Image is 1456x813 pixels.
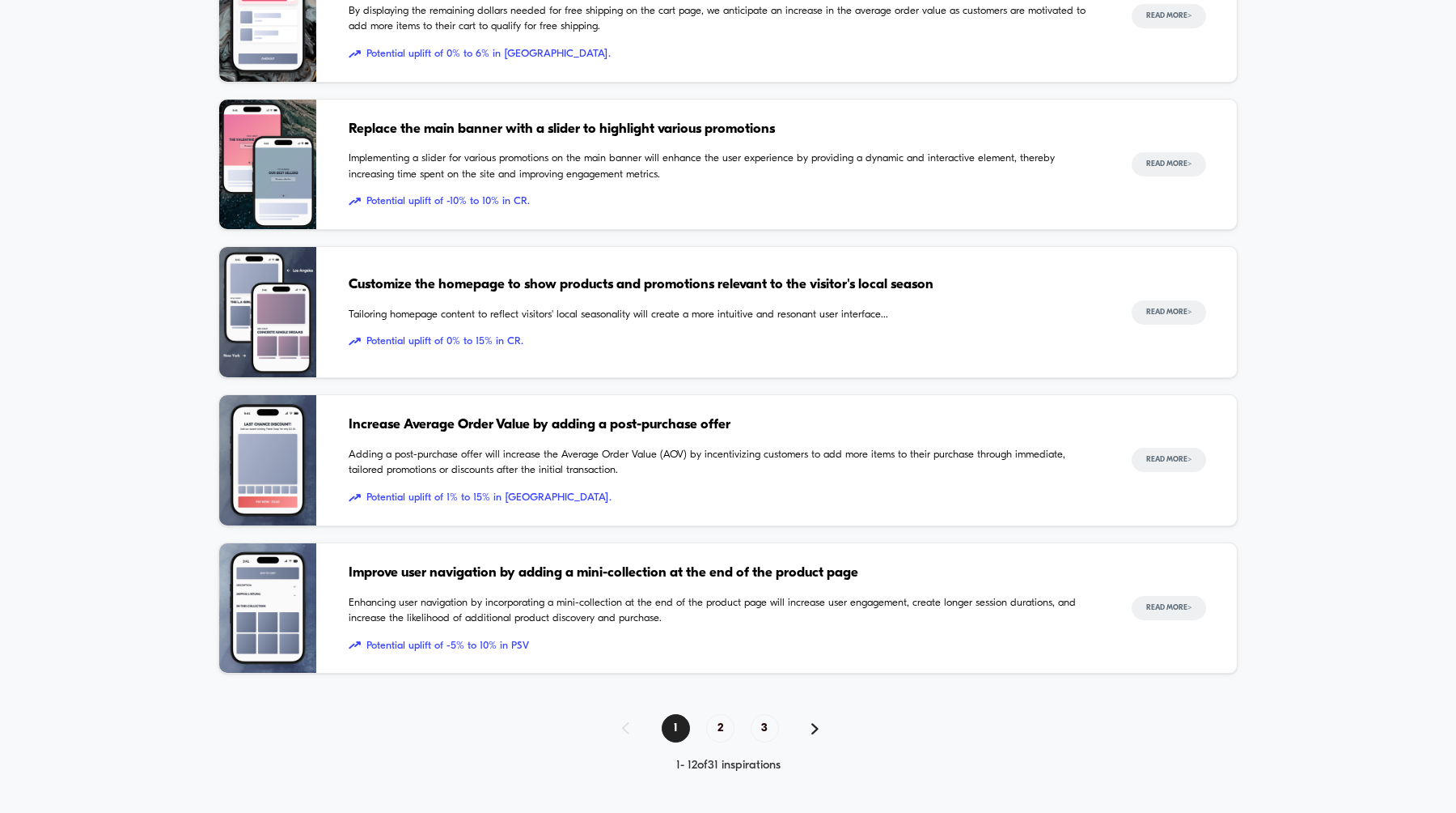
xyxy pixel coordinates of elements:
span: 2 [706,714,734,743]
img: Enhancing user navigation by incorporating a mini-collection at the end of the product page will ... [219,543,316,674]
span: By displaying the remaining dollars needed for free shipping on the cart page, we anticipate an i... [349,3,1099,35]
span: Potential uplift of -5% to 10% in PSV [349,638,1099,654]
img: Implementing a slider for various promotions on the main banner will enhance the user experience ... [219,100,316,230]
button: Read More> [1132,596,1206,620]
span: Potential uplift of 0% to 6% in [GEOGRAPHIC_DATA]. [349,46,1099,62]
img: Tailoring homepage content to reflect visitors' local seasonality will create a more intuitive an... [219,247,316,377]
span: Customize the homepage to show products and promotions relevant to the visitor's local season [349,275,1099,296]
img: pagination forward [811,723,819,734]
span: Implementing a slider for various promotions on the main banner will enhance the user experience ... [349,151,1099,182]
span: Increase Average Order Value by adding a post-purchase offer [349,415,1099,436]
span: Potential uplift of 0% to 15% in CR. [349,334,1099,350]
img: Adding a post-purchase offer will increase the Average Order Value (AOV) by incentivizing custome... [219,395,316,526]
button: Read More> [1132,4,1206,28]
div: 1 - 12 of 31 inspirations [218,759,1238,773]
span: Tailoring homepage content to reflect visitors' local seasonality will create a more intuitive an... [349,307,1099,323]
span: Potential uplift of -10% to 10% in CR. [349,194,1099,210]
span: Improve user navigation by adding a mini-collection at the end of the product page [349,563,1099,584]
button: Read More> [1132,300,1206,325]
button: Read More> [1132,152,1206,177]
span: Enhancing user navigation by incorporating a mini-collection at the end of the product page will ... [349,595,1099,627]
button: Read More> [1132,448,1206,472]
span: Replace the main banner with a slider to highlight various promotions [349,119,1099,140]
span: Adding a post-purchase offer will increase the Average Order Value (AOV) by incentivizing custome... [349,447,1099,479]
span: Potential uplift of 1% to 15% in [GEOGRAPHIC_DATA]. [349,490,1099,506]
span: 1 [662,714,690,743]
span: 3 [751,714,779,743]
